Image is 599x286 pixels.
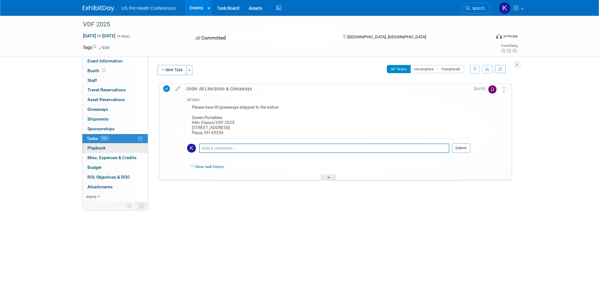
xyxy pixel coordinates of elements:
[82,76,148,85] a: Staff
[87,97,125,102] span: Asset Reservations
[87,116,108,121] span: Shipments
[82,115,148,124] a: Shipments
[83,44,109,51] td: Tags
[503,34,518,39] div: In-Person
[502,87,506,93] i: Move task
[82,143,148,153] a: Playbook
[82,66,148,76] a: Booth
[462,3,491,14] a: Search
[82,153,148,163] a: Misc. Expenses & Credits
[87,184,113,189] span: Attachments
[117,34,130,38] span: (4 days)
[187,98,470,103] div: DETAILS
[82,57,148,66] a: Event Information
[82,134,148,143] a: Tasks100%
[495,65,506,73] a: Refresh
[194,33,333,44] div: Committed
[474,87,488,91] span: [DATE]
[122,6,176,11] span: US Pet Health Conferences
[496,34,502,39] img: Format-Inperson.png
[82,163,148,172] a: Budget
[437,65,464,73] button: Completed
[499,2,511,14] img: Kyle Miguel
[81,19,481,30] div: VDF 2025
[82,85,148,95] a: Travel Reservations
[172,86,183,92] a: edit
[101,68,107,73] span: Booth not reserved yet
[124,202,135,210] td: Personalize Event Tab Strip
[183,84,470,94] div: Order All Literature & Giveaways
[99,136,109,141] span: 100%
[82,173,148,182] a: ROI, Objectives & ROO
[470,6,485,11] span: Search
[87,68,107,73] span: Booth
[87,136,109,141] span: Tasks
[195,165,224,169] a: Show task history
[158,65,186,75] button: New Task
[87,58,123,63] span: Event Information
[83,33,116,39] span: [DATE] [DATE]
[488,85,496,94] img: Debra Smith
[83,5,114,12] img: ExhibitDay
[99,46,109,50] a: Edit
[86,194,96,199] span: more
[96,33,102,38] span: to
[82,95,148,105] a: Asset Reservations
[82,124,148,134] a: Sponsorships
[187,103,470,138] div: Please have lit/giveaways shipped to the below: Queen Portables Attn: Elanco/VDF 2025 [STREET_ADD...
[87,78,97,83] span: Staff
[87,145,106,150] span: Playbook
[82,192,148,202] a: more
[87,155,136,160] span: Misc. Expenses & Credits
[87,165,102,170] span: Budget
[452,143,470,153] button: Submit
[410,65,438,73] button: Incomplete
[501,44,518,47] div: Event Rating
[87,87,126,92] span: Travel Reservations
[453,33,518,42] div: Event Format
[87,175,130,180] span: ROI, Objectives & ROO
[387,65,411,73] button: All Tasks
[347,35,426,39] span: [GEOGRAPHIC_DATA], [GEOGRAPHIC_DATA]
[82,105,148,114] a: Giveaways
[87,126,114,131] span: Sponsorships
[187,144,196,153] img: Kyle Miguel
[135,202,148,210] td: Toggle Event Tabs
[82,182,148,192] a: Attachments
[87,107,108,112] span: Giveaways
